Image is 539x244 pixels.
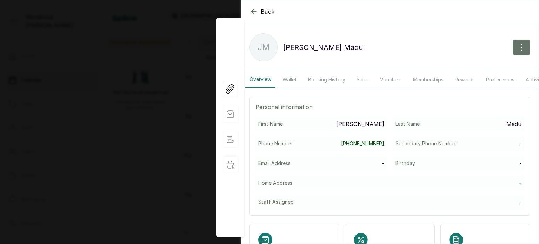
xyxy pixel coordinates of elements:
[258,41,269,54] p: JM
[482,72,519,88] button: Preferences
[519,179,521,187] p: -
[519,160,521,167] p: -
[506,120,521,128] p: Madu
[519,139,521,148] p: -
[278,72,301,88] button: Wallet
[395,140,456,147] p: Secondary Phone Number
[382,159,384,167] p: -
[519,198,521,207] p: -
[258,120,283,127] p: First Name
[376,72,406,88] button: Vouchers
[336,120,384,128] p: [PERSON_NAME]
[304,72,350,88] button: Booking History
[283,42,363,53] p: [PERSON_NAME] Madu
[258,179,292,186] p: Home Address
[341,140,384,147] a: [PHONE_NUMBER]
[395,120,420,127] p: Last Name
[395,160,415,167] p: Birthday
[261,7,275,16] span: Back
[258,140,292,147] p: Phone Number
[255,103,524,111] p: Personal information
[258,198,294,205] p: Staff Assigned
[258,160,291,167] p: Email Address
[451,72,479,88] button: Rewards
[249,7,275,16] button: Back
[409,72,448,88] button: Memberships
[245,72,275,88] button: Overview
[352,72,373,88] button: Sales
